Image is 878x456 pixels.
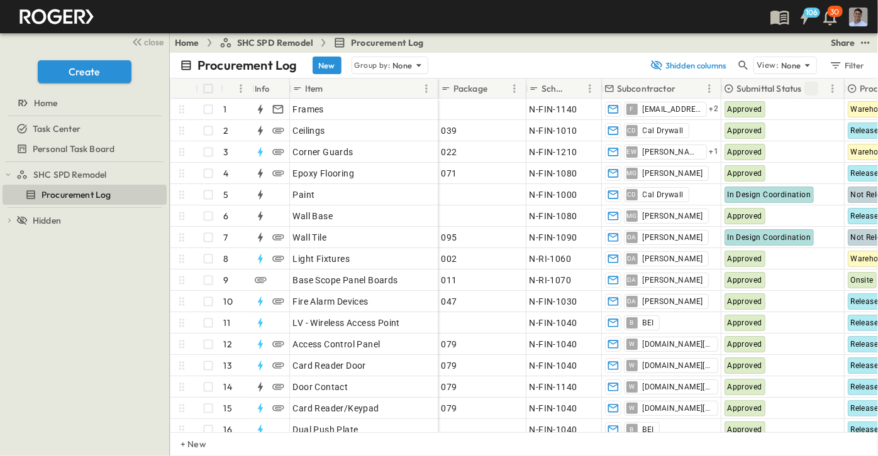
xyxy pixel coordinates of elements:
[442,381,457,393] span: 079
[530,423,577,436] span: N-FIN-1040
[293,103,324,116] span: Frames
[530,252,572,265] span: N-RI-1060
[728,383,762,391] span: Approved
[728,169,762,178] span: Approved
[313,57,342,74] button: New
[442,359,457,372] span: 079
[643,232,703,242] span: [PERSON_NAME]
[355,59,391,72] p: Group by:
[627,301,636,301] span: DA
[442,338,457,350] span: 079
[792,6,818,28] button: 106
[175,36,431,49] nav: breadcrumbs
[333,36,424,49] a: Procurement Log
[293,146,353,158] span: Corner Guards
[442,295,457,308] span: 047
[829,58,865,72] div: Filter
[224,188,229,201] p: 5
[197,57,297,74] p: Procurement Log
[629,344,635,344] span: W
[419,81,434,96] button: Menu
[643,104,701,114] span: [EMAIL_ADDRESS][DOMAIN_NAME]
[442,231,457,244] span: 095
[643,190,684,200] span: Cal Drywall
[831,7,840,17] p: 30
[530,167,577,180] span: N-FIN-1080
[16,166,164,183] a: SHC SPD Remodel
[175,36,199,49] a: Home
[542,82,566,95] p: Schedule ID
[351,36,424,49] span: Procurement Log
[293,231,327,244] span: Wall Tile
[145,36,164,48] span: close
[728,190,811,199] span: In Design Coordination
[757,58,779,72] p: View:
[233,81,248,96] button: Menu
[728,297,762,306] span: Approved
[627,237,636,237] span: OA
[293,381,348,393] span: Door Contact
[453,82,487,95] p: Package
[627,130,636,131] span: CD
[181,438,188,450] p: + New
[305,82,323,95] p: Item
[3,120,164,138] a: Task Center
[490,82,504,95] button: Sort
[617,82,675,95] p: Subcontractor
[643,275,703,285] span: [PERSON_NAME]
[530,402,577,415] span: N-FIN-1040
[643,361,713,371] span: [DOMAIN_NAME][EMAIL_ADDRESS][DOMAIN_NAME]
[237,36,314,49] span: SHC SPD Remodel
[736,82,802,95] p: Submittal Status
[126,33,167,50] button: close
[224,295,233,308] p: 10
[728,254,762,263] span: Approved
[293,359,366,372] span: Card Reader Door
[643,382,713,392] span: [DOMAIN_NAME][EMAIL_ADDRESS][DOMAIN_NAME]
[728,361,762,370] span: Approved
[530,146,577,158] span: N-FIN-1210
[728,105,762,114] span: Approved
[293,188,315,201] span: Paint
[530,338,577,350] span: N-FIN-1040
[252,79,290,99] div: Info
[627,194,636,195] span: CD
[38,60,131,83] button: Create
[643,339,713,349] span: [DOMAIN_NAME][EMAIL_ADDRESS][DOMAIN_NAME]
[3,165,167,185] div: SHC SPD Remodeltest
[643,168,703,178] span: [PERSON_NAME]
[582,81,597,96] button: Menu
[825,57,868,74] button: Filter
[226,82,240,95] button: Sort
[643,57,733,74] button: 3hidden columns
[293,210,333,222] span: Wall Base
[849,8,868,26] img: Profile Picture
[643,211,703,221] span: [PERSON_NAME]
[643,147,701,157] span: [PERSON_NAME]
[293,338,381,350] span: Access Control Panel
[224,252,229,265] p: 8
[42,188,111,201] span: Procurement Log
[728,233,811,242] span: In Design Coordination
[643,403,713,413] span: [DOMAIN_NAME][EMAIL_ADDRESS][DOMAIN_NAME]
[442,124,457,137] span: 039
[825,81,840,96] button: Menu
[33,168,107,181] span: SHC SPD Remodel
[630,429,633,430] span: B
[530,295,577,308] span: N-FIN-1030
[224,274,229,286] p: 9
[224,124,229,137] p: 2
[224,146,229,158] p: 3
[806,8,818,18] h6: 106
[442,402,457,415] span: 079
[224,231,228,244] p: 7
[255,71,270,106] div: Info
[507,81,522,96] button: Menu
[293,274,398,286] span: Base Scope Panel Boards
[530,124,577,137] span: N-FIN-1010
[442,252,457,265] span: 002
[224,381,232,393] p: 14
[224,167,229,180] p: 4
[530,188,577,201] span: N-FIN-1000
